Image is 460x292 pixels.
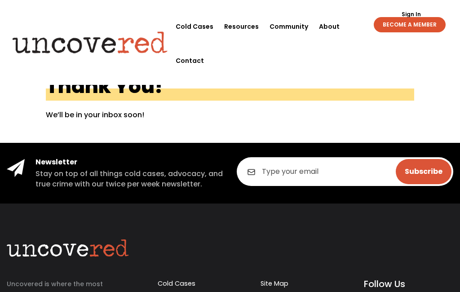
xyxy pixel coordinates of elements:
[35,169,223,189] h5: Stay on top of all things cold cases, advocacy, and true crime with our twice per week newsletter.
[158,279,195,288] a: Cold Cases
[319,9,340,44] a: About
[364,278,453,290] h5: Follow Us
[270,9,308,44] a: Community
[397,12,426,17] a: Sign In
[35,157,223,167] h4: Newsletter
[46,110,414,120] p: We’ll be in your inbox soon!
[5,25,175,60] img: Uncovered logo
[374,17,446,32] a: BECOME A MEMBER
[176,44,204,78] a: Contact
[176,9,213,44] a: Cold Cases
[261,279,288,288] a: Site Map
[224,9,259,44] a: Resources
[396,159,451,184] input: Subscribe
[237,157,453,186] input: Type your email
[46,76,414,101] h1: Thank You!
